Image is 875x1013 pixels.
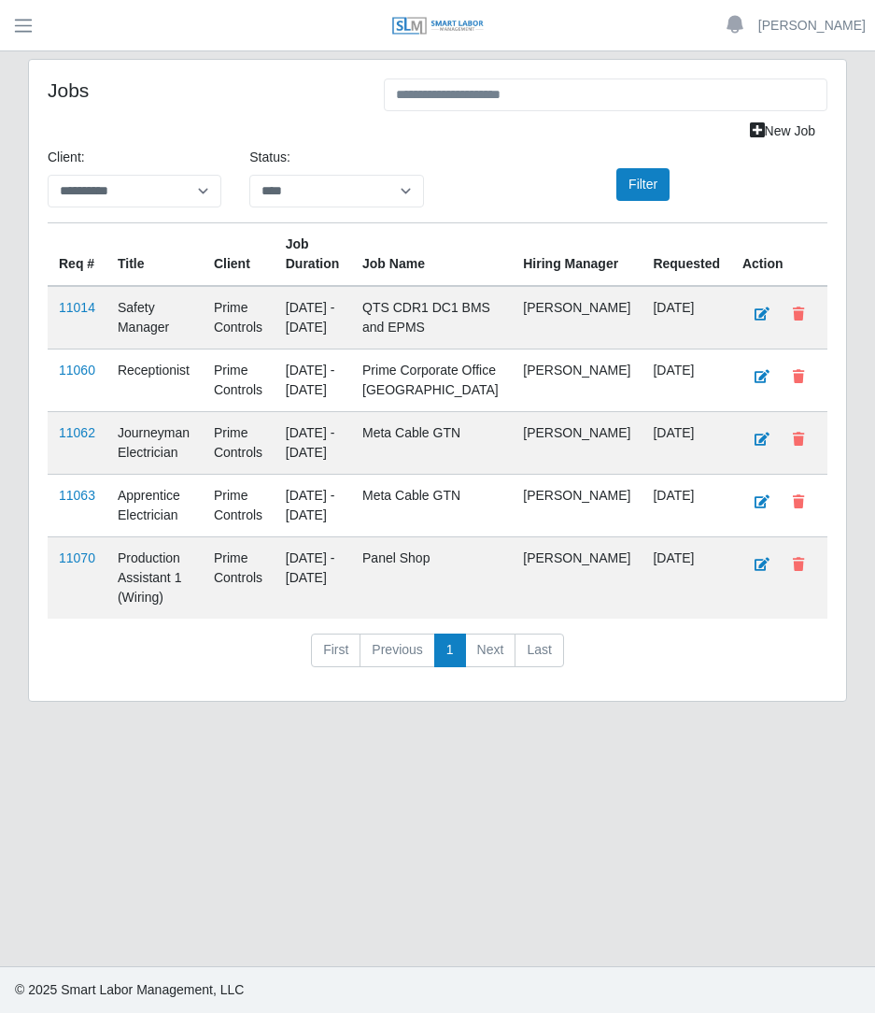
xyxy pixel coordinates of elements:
td: [DATE] - [DATE] [275,475,351,537]
td: Apprentice Electrician [106,475,203,537]
td: [DATE] - [DATE] [275,537,351,620]
td: Receptionist [106,350,203,412]
td: Meta Cable GTN [351,475,512,537]
a: 11014 [59,300,95,315]
th: Client [203,223,275,287]
td: Journeyman Electrician [106,412,203,475]
td: Prime Controls [203,475,275,537]
td: [DATE] [642,475,731,537]
a: 11062 [59,425,95,440]
td: [PERSON_NAME] [512,412,642,475]
td: [DATE] - [DATE] [275,412,351,475]
th: Job Duration [275,223,351,287]
th: Requested [642,223,731,287]
th: Job Name [351,223,512,287]
th: Action [731,223,827,287]
td: Prime Corporate Office [GEOGRAPHIC_DATA] [351,350,512,412]
td: [PERSON_NAME] [512,475,642,537]
td: Panel Shop [351,537,512,620]
td: [PERSON_NAME] [512,286,642,350]
td: Meta Cable GTN [351,412,512,475]
nav: pagination [48,634,827,682]
th: Title [106,223,203,287]
td: [DATE] [642,350,731,412]
h4: Jobs [48,78,356,102]
th: Hiring Manager [512,223,642,287]
td: QTS CDR1 DC1 BMS and EPMS [351,286,512,350]
label: Status: [249,148,290,167]
a: 11060 [59,363,95,378]
a: 1 [434,634,466,667]
td: Prime Controls [203,350,275,412]
td: [DATE] [642,286,731,350]
td: [DATE] - [DATE] [275,350,351,412]
td: Prime Controls [203,537,275,620]
th: Req # [48,223,106,287]
td: Safety Manager [106,286,203,350]
label: Client: [48,148,85,167]
td: [PERSON_NAME] [512,350,642,412]
a: 11070 [59,550,95,565]
a: 11063 [59,488,95,503]
td: [DATE] [642,537,731,620]
button: Filter [616,168,670,201]
td: Prime Controls [203,412,275,475]
img: SLM Logo [391,16,485,36]
td: [PERSON_NAME] [512,537,642,620]
td: Prime Controls [203,286,275,350]
td: [DATE] - [DATE] [275,286,351,350]
a: New Job [738,115,827,148]
a: [PERSON_NAME] [758,16,866,36]
span: © 2025 Smart Labor Management, LLC [15,982,244,997]
td: Production Assistant 1 (Wiring) [106,537,203,620]
td: [DATE] [642,412,731,475]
